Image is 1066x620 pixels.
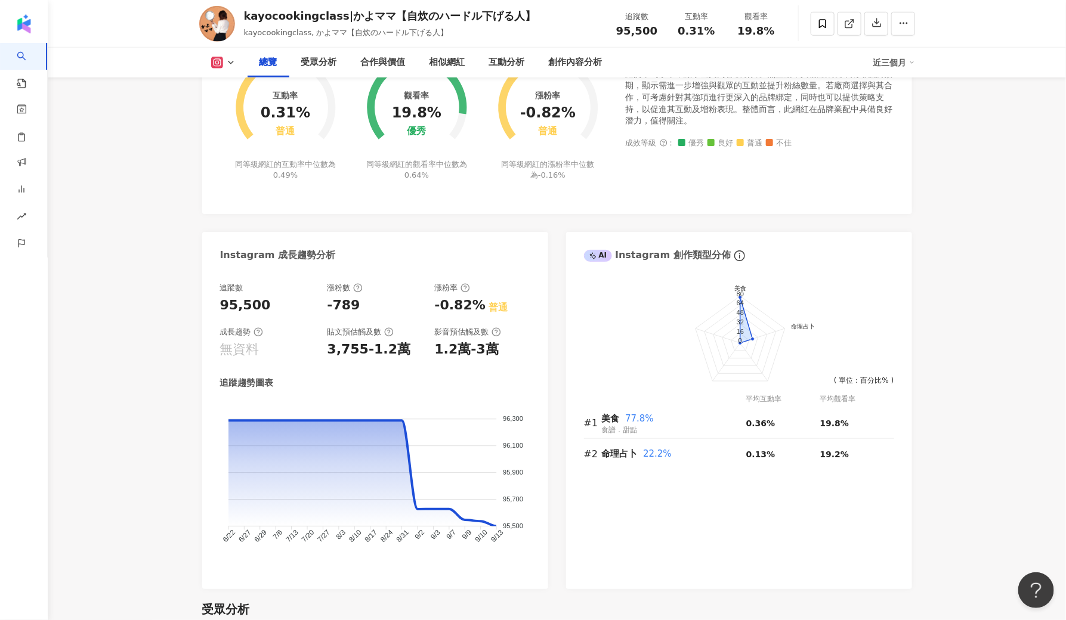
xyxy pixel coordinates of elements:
div: 平均互動率 [746,393,820,405]
tspan: 9/13 [489,528,505,544]
div: #2 [584,447,602,461]
div: 同等級網紅的漲粉率中位數為 [496,159,600,181]
div: 0.31% [261,105,310,122]
div: 普通 [489,301,508,314]
tspan: 9/2 [413,528,426,541]
tspan: 6/27 [237,528,253,544]
span: 普通 [737,139,763,148]
text: 命理占卜 [790,323,814,330]
div: 受眾分析 [301,55,337,70]
span: info-circle [733,249,747,263]
text: 美食 [734,284,746,291]
span: 19.2% [820,449,849,459]
div: 互動率 [674,11,719,23]
iframe: Help Scout Beacon - Open [1018,572,1054,608]
span: 77.8% [625,413,654,424]
div: kayocookingclass|かよママ【自炊のハードル下げる人】 [244,8,536,23]
text: 16 [736,327,743,334]
div: 相似網紅 [430,55,465,70]
div: 成長趨勢 [220,327,263,337]
span: 0.36% [746,418,775,428]
div: 近三個月 [873,53,915,72]
tspan: 7/6 [271,528,284,541]
span: 22.2% [643,448,672,459]
tspan: 8/3 [334,528,347,541]
div: 追蹤數 [614,11,660,23]
span: 食譜．甜點 [602,426,638,434]
div: -0.82% [435,296,486,315]
div: Instagram 創作類型分佈 [584,249,731,262]
div: 互動率 [273,91,298,100]
tspan: 9/3 [429,528,442,541]
tspan: 7/13 [284,528,300,544]
tspan: 6/29 [252,528,268,544]
tspan: 8/24 [379,528,395,544]
div: 1.2萬-3萬 [435,340,499,359]
span: 良好 [707,139,734,148]
text: 48 [736,309,743,316]
div: 追蹤趨勢圖表 [220,377,274,389]
span: 95,500 [616,24,657,37]
div: 影音預估觸及數 [435,327,501,337]
span: 19.8% [737,25,774,37]
text: 0 [738,337,741,344]
tspan: 9/10 [473,528,489,544]
tspan: 7/27 [316,528,332,544]
span: 0.31% [678,25,715,37]
span: 命理占卜 [602,448,638,459]
div: 漲粉數 [327,283,363,293]
div: 成效等級 ： [626,139,894,148]
span: 不佳 [766,139,792,148]
div: Instagram 成長趨勢分析 [220,249,336,262]
div: -789 [327,296,360,315]
div: 受眾分析 [202,601,250,618]
text: 80 [736,290,743,297]
div: 95,500 [220,296,271,315]
text: 32 [736,318,743,325]
div: 優秀 [407,126,426,137]
tspan: 7/20 [299,528,316,544]
span: rise [17,204,26,231]
div: 針對kayocookingclass的表現，該網紅在觀看率上表現傑出，遠超同級距的平均水平，顯示出其內容吸引力。然互動率與粉絲成長率則略低於預期，顯示需進一步增強與觀眾的互動並提升粉絲數量。若廠... [626,57,894,127]
div: 無資料 [220,340,259,359]
tspan: 9/7 [444,528,458,541]
div: 19.8% [392,105,441,122]
tspan: 6/22 [221,528,237,544]
span: 0.64% [404,170,429,179]
span: 美食 [602,413,620,424]
tspan: 8/17 [363,528,379,544]
div: 普通 [276,126,295,137]
div: 合作與價值 [361,55,406,70]
a: search [17,43,41,89]
div: 漲粉率 [435,283,470,293]
tspan: 9/9 [460,528,473,541]
div: 3,755-1.2萬 [327,340,411,359]
img: logo icon [14,14,33,33]
div: 創作內容分析 [549,55,602,70]
div: -0.82% [520,105,576,122]
div: 總覽 [259,55,277,70]
div: 普通 [538,126,557,137]
div: 追蹤數 [220,283,243,293]
img: KOL Avatar [199,6,235,42]
span: kayocookingclass, かよママ【自炊のハードル下げる人】 [244,28,449,37]
div: 平均觀看率 [820,393,894,405]
tspan: 95,700 [503,495,523,503]
span: -0.16% [538,170,566,179]
span: 0.13% [746,449,775,459]
span: 19.8% [820,418,849,428]
div: 觀看率 [734,11,779,23]
tspan: 96,100 [503,442,523,449]
tspan: 8/31 [394,528,410,544]
div: 同等級網紅的觀看率中位數為 [364,159,469,181]
text: 64 [736,299,743,306]
div: 互動分析 [489,55,525,70]
tspan: 95,500 [503,522,523,529]
span: 優秀 [678,139,705,148]
div: 同等級網紅的互動率中位數為 [233,159,338,181]
div: AI [584,250,613,262]
tspan: 96,300 [503,415,523,422]
tspan: 95,900 [503,469,523,476]
div: 貼文預估觸及數 [327,327,394,337]
div: 觀看率 [404,91,429,100]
